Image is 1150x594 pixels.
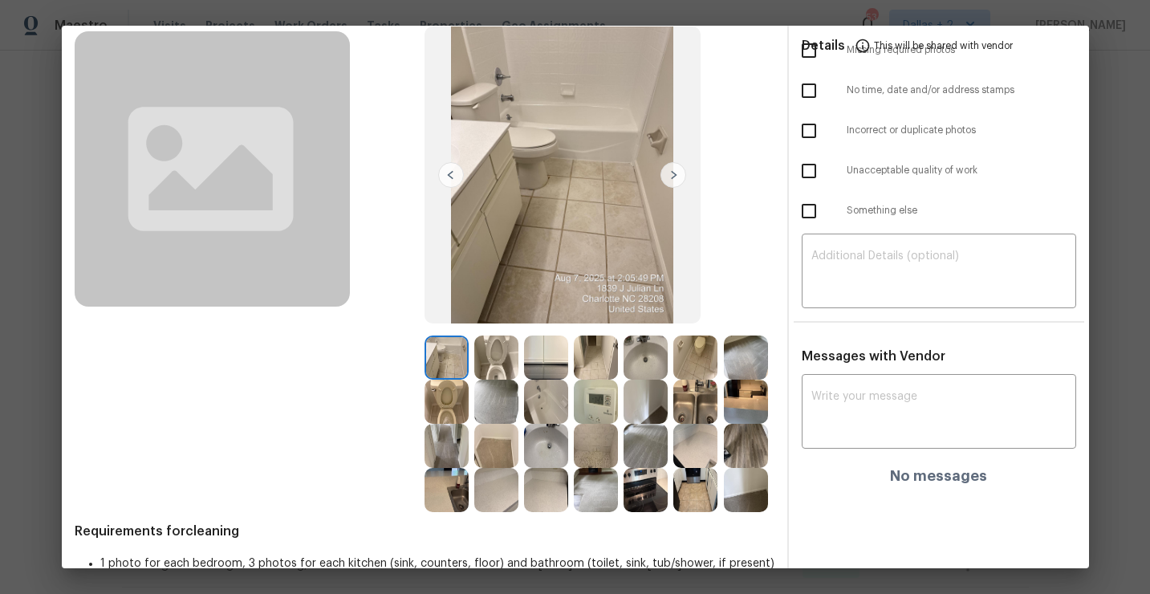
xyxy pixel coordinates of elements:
[847,83,1076,97] span: No time, date and/or address stamps
[438,162,464,188] img: left-chevron-button-url
[802,26,845,64] span: Details
[100,555,774,572] li: 1 photo for each bedroom, 3 photos for each kitchen (sink, counters, floor) and bathroom (toilet,...
[660,162,686,188] img: right-chevron-button-url
[847,124,1076,137] span: Incorrect or duplicate photos
[789,71,1089,111] div: No time, date and/or address stamps
[874,26,1013,64] span: This will be shared with vendor
[789,151,1089,191] div: Unacceptable quality of work
[890,468,987,484] h4: No messages
[802,350,945,363] span: Messages with Vendor
[847,164,1076,177] span: Unacceptable quality of work
[789,111,1089,151] div: Incorrect or duplicate photos
[847,204,1076,218] span: Something else
[75,523,774,539] span: Requirements for cleaning
[789,191,1089,231] div: Something else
